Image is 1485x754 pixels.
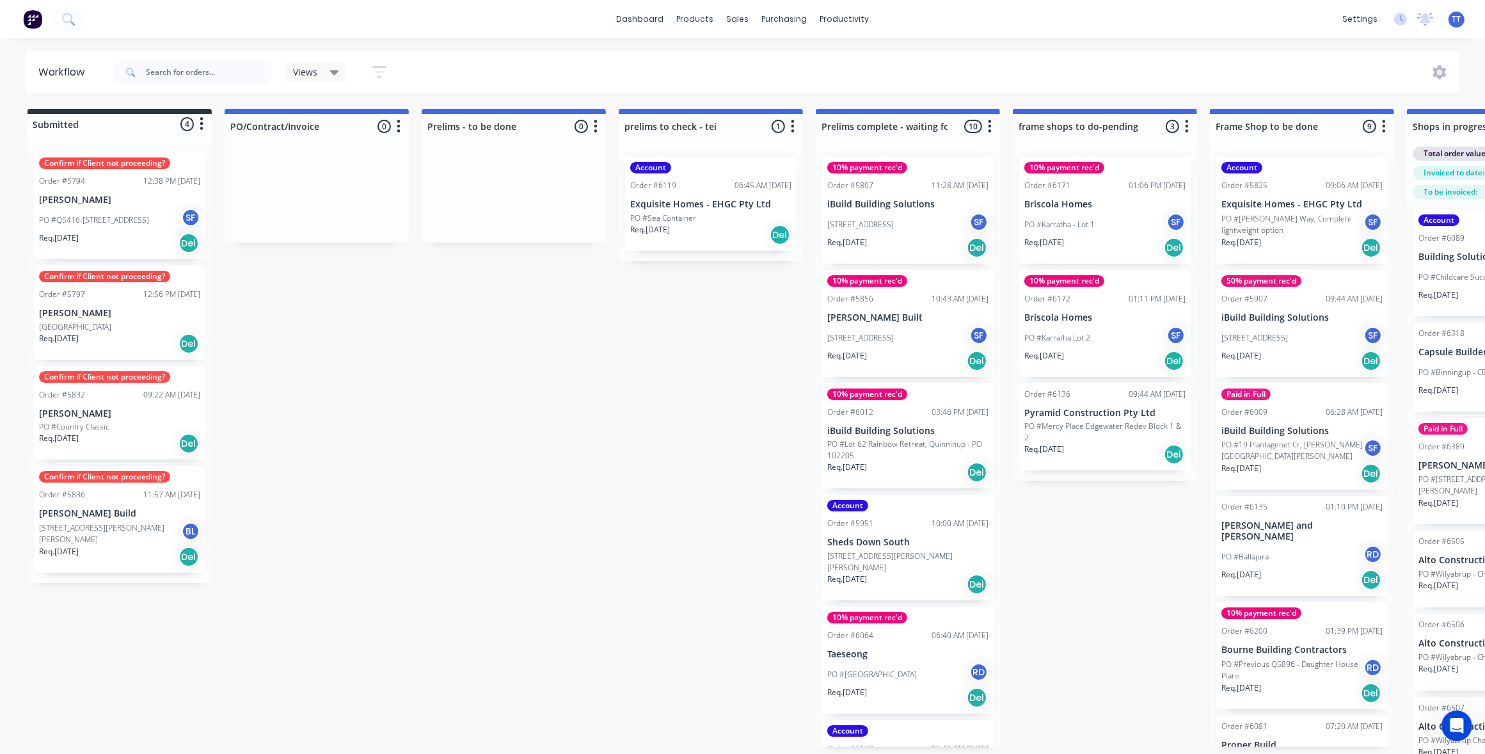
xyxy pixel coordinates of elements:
div: SF [181,208,200,227]
div: Paid in Full [1418,423,1468,435]
div: products [670,10,720,29]
div: BL [181,522,200,541]
div: 10% payment rec'd [1221,607,1301,619]
span: TT [1452,13,1461,25]
div: productivity [813,10,875,29]
div: Order #6012 [827,406,873,418]
div: Del [967,462,987,483]
div: 10:43 AM [DATE] [932,293,989,305]
p: [STREET_ADDRESS] [827,332,894,344]
div: Order #6135 [1221,501,1267,513]
div: Order #5907 [1221,293,1267,305]
p: [STREET_ADDRESS][PERSON_NAME][PERSON_NAME] [827,550,989,574]
p: [STREET_ADDRESS] [827,219,894,230]
div: sales [720,10,755,29]
div: Order #6089 [1418,232,1465,244]
div: Order #5807 [827,180,873,191]
p: Req. [DATE] [827,461,867,473]
div: Order #6506 [1418,619,1465,630]
div: Del [967,351,987,371]
div: Order #5836 [39,489,85,501]
div: 03:46 PM [DATE] [932,406,989,418]
div: SF [969,213,989,232]
p: Exquisite Homes - EHGC Pty Ltd [1221,199,1383,210]
div: Confirm if Client not proceeding?Order #583611:57 AM [DATE][PERSON_NAME] Build[STREET_ADDRESS][PE... [34,466,205,573]
div: Del [1361,570,1381,590]
div: 01:39 PM [DATE] [1326,625,1383,637]
div: 07:20 AM [DATE] [1326,721,1383,732]
p: Req. [DATE] [1024,444,1064,455]
p: Req. [DATE] [1221,350,1261,362]
div: 50% payment rec'dOrder #590709:44 AM [DATE]iBuild Building Solutions[STREET_ADDRESS]SFReq.[DATE]Del [1216,270,1388,377]
div: Order #613501:10 PM [DATE][PERSON_NAME] and [PERSON_NAME]PO #BallajuraRDReq.[DATE]Del [1216,496,1388,596]
div: Order #5794 [39,175,85,187]
p: [STREET_ADDRESS] [1221,332,1288,344]
div: 10% payment rec'd [1024,162,1104,173]
div: 06:45 AM [DATE] [735,180,791,191]
div: RD [1363,545,1383,564]
div: Order #6318 [1418,328,1465,339]
div: SF [1363,213,1383,232]
div: Order #6119 [630,180,676,191]
div: Del [967,574,987,595]
div: 01:11 PM [DATE] [1129,293,1186,305]
div: settings [1336,10,1384,29]
p: [PERSON_NAME] Built [827,312,989,323]
div: AccountOrder #582509:06 AM [DATE]Exquisite Homes - EHGC Pty LtdPO #[PERSON_NAME] Way, Complete li... [1216,157,1388,264]
div: Account [1221,162,1262,173]
div: 06:40 AM [DATE] [932,630,989,641]
span: Views [293,65,317,79]
div: Order #6507 [1418,702,1465,714]
div: Del [1361,351,1381,371]
p: Sheds Down South [827,537,989,548]
div: 10% payment rec'd [1024,275,1104,287]
div: Order #6136 [1024,389,1070,400]
div: Del [179,547,199,567]
p: iBuild Building Solutions [1221,312,1383,323]
p: PO #Previous Q5896 - Daughter House Plans [1221,659,1363,682]
div: SF [1363,326,1383,345]
div: Del [179,233,199,253]
div: AccountOrder #595110:00 AM [DATE]Sheds Down South[STREET_ADDRESS][PERSON_NAME][PERSON_NAME]Req.[D... [822,495,994,600]
div: 09:44 AM [DATE] [1129,389,1186,400]
div: Order #6171 [1024,180,1070,191]
div: RD [1363,658,1383,677]
p: PO #Karratha - Lot 1 [1024,219,1095,230]
p: Req. [DATE] [827,350,867,362]
div: AccountOrder #611906:45 AM [DATE]Exquisite Homes - EHGC Pty LtdPO #Sea ContainerReq.[DATE]Del [625,157,797,251]
p: Req. [DATE] [1221,463,1261,474]
div: Del [1361,237,1381,258]
div: 09:06 AM [DATE] [1326,180,1383,191]
div: 09:22 AM [DATE] [143,389,200,401]
p: [STREET_ADDRESS][PERSON_NAME][PERSON_NAME] [39,522,181,545]
div: SF [969,326,989,345]
p: Req. [DATE] [827,574,867,585]
div: 12:56 PM [DATE] [143,289,200,300]
div: 01:10 PM [DATE] [1326,501,1383,513]
div: Del [1164,237,1184,258]
p: PO #[PERSON_NAME] Way, Complete lightweight option [1221,213,1363,236]
div: Del [179,333,199,354]
div: 10% payment rec'd [827,389,907,400]
div: Confirm if Client not proceeding?Order #579712:56 PM [DATE][PERSON_NAME][GEOGRAPHIC_DATA]Req.[DAT... [34,266,205,360]
div: Order #5825 [1221,180,1267,191]
img: Factory [23,10,42,29]
div: SF [1166,213,1186,232]
p: [PERSON_NAME] Build [39,508,200,519]
p: Req. [DATE] [1221,682,1261,694]
div: Del [770,225,790,245]
div: Del [1361,683,1381,703]
div: 10% payment rec'dOrder #620001:39 PM [DATE]Bourne Building ContractorsPO #Previous Q5896 - Daught... [1216,602,1388,709]
p: Req. [DATE] [39,546,79,557]
p: [PERSON_NAME] [39,195,200,205]
div: Account [827,725,868,737]
input: Search for orders... [146,60,273,85]
p: Req. [DATE] [1221,569,1261,581]
p: Proper Build [1221,740,1383,751]
div: purchasing [755,10,813,29]
div: Del [179,433,199,454]
p: Req. [DATE] [39,333,79,344]
div: 10% payment rec'dOrder #617101:06 PM [DATE]Briscola HomesPO #Karratha - Lot 1SFReq.[DATE]Del [1019,157,1191,264]
div: 10% payment rec'd [827,612,907,623]
div: 12:38 PM [DATE] [143,175,200,187]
